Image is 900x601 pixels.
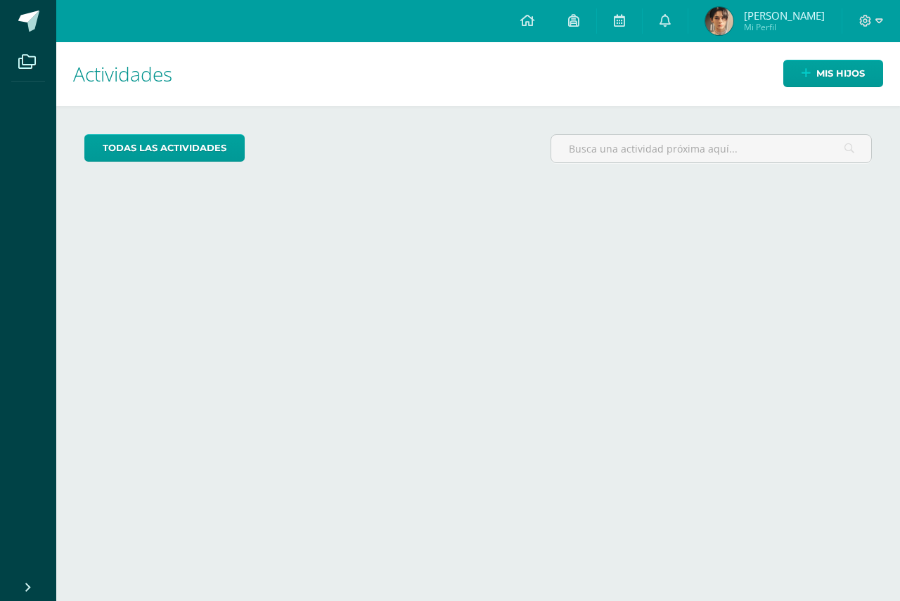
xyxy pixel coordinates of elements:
span: Mi Perfil [744,21,825,33]
span: [PERSON_NAME] [744,8,825,22]
h1: Actividades [73,42,883,106]
a: todas las Actividades [84,134,245,162]
input: Busca una actividad próxima aquí... [551,135,871,162]
img: 7a1076d05ecef00bf5fe3b89eafeaf24.png [705,7,733,35]
span: Mis hijos [816,60,865,86]
a: Mis hijos [783,60,883,87]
